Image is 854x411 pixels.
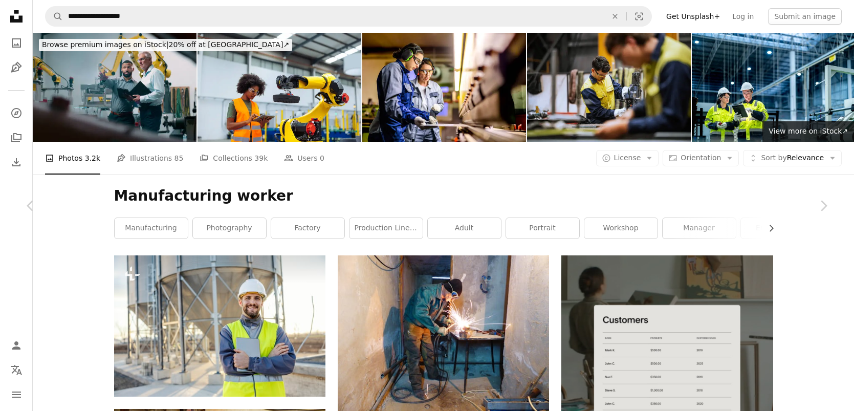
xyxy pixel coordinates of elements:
span: View more on iStock ↗ [769,127,848,135]
a: Browse premium images on iStock|20% off at [GEOGRAPHIC_DATA]↗ [33,33,298,57]
span: 85 [174,153,184,164]
form: Find visuals sitewide [45,6,652,27]
a: Users 0 [284,142,324,175]
a: Collections 39k [200,142,268,175]
button: scroll list to the right [762,218,773,239]
a: engineering [741,218,814,239]
button: Language [6,360,27,380]
a: View more on iStock↗ [762,121,854,142]
button: Orientation [663,150,739,166]
a: production line worker [349,218,423,239]
a: adult [428,218,501,239]
span: License [614,154,641,162]
a: Log in / Sign up [6,335,27,356]
a: photography [193,218,266,239]
img: Skilled Female Workers Operating Press Brake in Industrial Setting [362,33,526,142]
button: Visual search [627,7,651,26]
span: Sort by [761,154,786,162]
a: manufacturing [115,218,188,239]
a: Download History [6,152,27,172]
a: Get Unsplash+ [660,8,726,25]
span: 0 [320,153,324,164]
a: factory [271,218,344,239]
img: Qualified welders working on steel construction, grinding and welding iron parts in modern bright... [527,33,691,142]
span: Relevance [761,153,824,163]
a: man in green jacket and black pants holding fire [338,330,549,339]
a: manager [663,218,736,239]
h1: Manufacturing worker [114,187,773,205]
a: Log in [726,8,760,25]
img: A manager is standing in front of the silos full of supplies and smiling at the camera. [114,255,325,396]
a: workshop [584,218,658,239]
button: Menu [6,384,27,405]
img: Robotics, people and engineer tablet with industrial collaboration and planning in warehouse. Fac... [33,33,196,142]
a: Illustrations 85 [117,142,183,175]
button: Submit an image [768,8,842,25]
button: Sort byRelevance [743,150,842,166]
img: Female industrial engineer programming robotic arm in factory [198,33,361,142]
a: portrait [506,218,579,239]
a: Explore [6,103,27,123]
a: Illustrations [6,57,27,78]
a: Next [793,157,854,255]
span: Orientation [681,154,721,162]
button: License [596,150,659,166]
span: 39k [254,153,268,164]
button: Clear [604,7,626,26]
button: Search Unsplash [46,7,63,26]
span: 20% off at [GEOGRAPHIC_DATA] ↗ [42,40,289,49]
a: A manager is standing in front of the silos full of supplies and smiling at the camera. [114,321,325,330]
span: Browse premium images on iStock | [42,40,168,49]
a: Collections [6,127,27,148]
a: Photos [6,33,27,53]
